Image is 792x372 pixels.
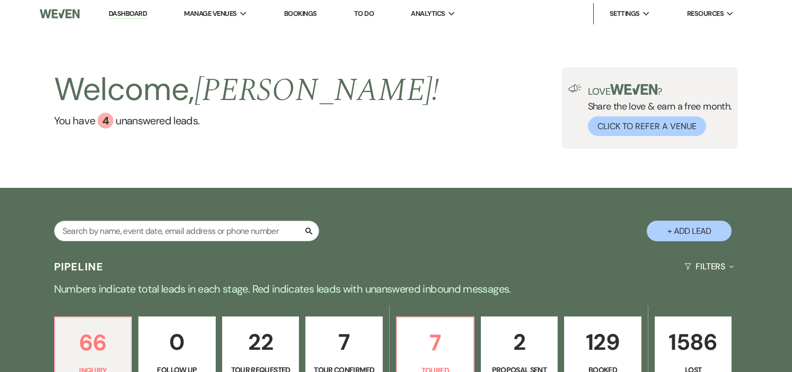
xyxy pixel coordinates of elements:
p: Numbers indicate total leads in each stage. Red indicates leads with unanswered inbound messages. [14,280,778,297]
span: Manage Venues [184,8,236,19]
span: Resources [687,8,724,19]
span: Settings [610,8,640,19]
input: Search by name, event date, email address or phone number [54,221,319,241]
img: loud-speaker-illustration.svg [568,84,582,93]
h3: Pipeline [54,259,104,274]
span: Analytics [411,8,445,19]
p: 0 [145,324,209,360]
div: Share the love & earn a free month. [582,84,732,136]
button: + Add Lead [647,221,732,241]
span: [PERSON_NAME] ! [195,66,439,115]
p: Love ? [588,84,732,96]
a: To Do [354,9,374,18]
img: weven-logo-green.svg [610,84,657,95]
p: 66 [61,325,125,360]
button: Filters [680,252,738,280]
a: You have 4 unanswered leads. [54,113,439,129]
img: Weven Logo [40,3,80,25]
h2: Welcome, [54,67,439,113]
p: 7 [403,325,467,360]
button: Click to Refer a Venue [588,116,706,136]
a: Bookings [284,9,317,18]
div: 4 [98,113,113,129]
p: 22 [229,324,293,360]
a: Dashboard [109,9,147,19]
p: 7 [312,324,376,360]
p: 1586 [662,324,725,360]
p: 129 [571,324,635,360]
p: 2 [488,324,551,360]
